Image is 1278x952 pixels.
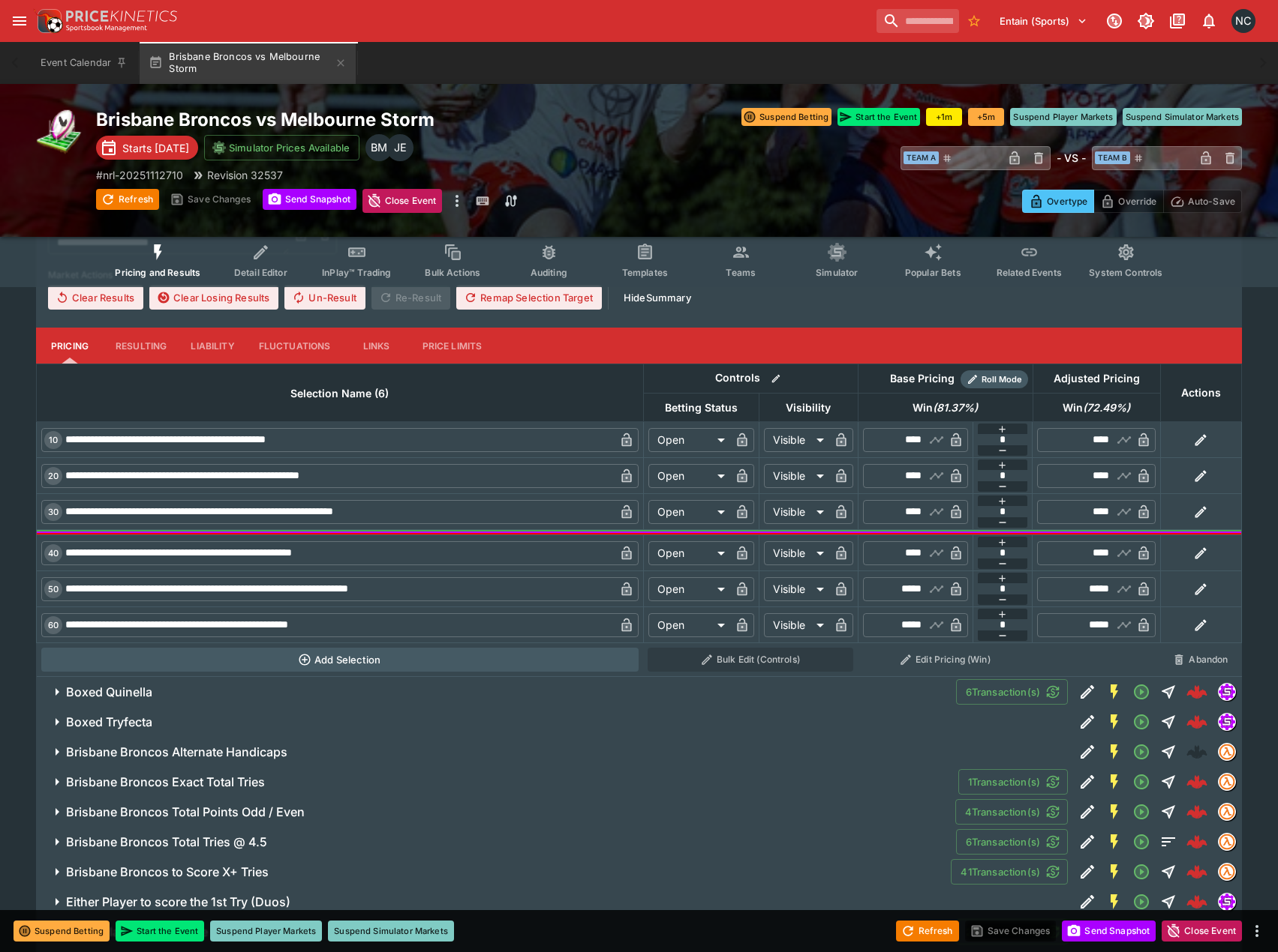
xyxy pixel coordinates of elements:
[726,267,756,278] span: Teams
[1218,833,1236,851] div: tradingmodel
[1101,888,1128,915] button: SGM Enabled
[234,267,287,278] span: Detail Editor
[1101,768,1128,795] button: SGM Enabled
[968,108,1004,126] button: +5m
[1186,711,1207,732] img: logo-cerberus--red.svg
[1095,151,1130,164] span: Team B
[179,328,246,364] button: Liability
[1101,738,1128,765] button: SGM Enabled
[816,267,858,278] span: Simulator
[66,834,267,850] h6: Brisbane Broncos Total Tries @ 4.5
[1132,863,1150,881] svg: Open
[1218,893,1236,911] div: simulator
[956,829,1068,855] button: 6Transaction(s)
[1182,707,1212,737] a: 44702809-da3e-4f64-9cb5-e0fade2cb6d6
[66,10,177,22] img: PriceKinetics
[1219,714,1235,730] img: simulator
[1186,771,1207,792] div: fa7c431c-d3c2-4e03-ade6-c16e6f98f123
[764,613,829,637] div: Visible
[36,767,958,797] button: Brisbane Broncos Exact Total Tries
[284,286,365,310] button: Un-Result
[1128,798,1155,825] button: Open
[1186,681,1207,702] div: 30c14487-2356-45f7-8959-add9aab384ea
[1186,711,1207,732] div: 44702809-da3e-4f64-9cb5-e0fade2cb6d6
[1186,861,1207,882] img: logo-cerberus--red.svg
[1132,803,1150,821] svg: Open
[1219,774,1235,790] img: tradingmodel
[1101,798,1128,825] button: SGM Enabled
[1074,768,1101,795] button: Edit Detail
[877,9,959,33] input: search
[46,435,61,445] span: 10
[1188,193,1235,209] p: Auto-Save
[648,648,853,672] button: Bulk Edit (Controls)
[1101,708,1128,735] button: SGM Enabled
[66,684,152,700] h6: Boxed Quinella
[362,189,443,213] button: Close Event
[1195,7,1222,34] button: Notifications
[14,921,110,942] button: Suspend Betting
[1132,7,1159,34] button: Toggle light/dark mode
[1155,738,1182,765] button: Straight
[425,267,480,278] span: Bulk Actions
[961,370,1028,388] div: Show/hide Price Roll mode configuration.
[66,774,265,790] h6: Brisbane Broncos Exact Total Tries
[66,804,305,820] h6: Brisbane Broncos Total Points Odd / Even
[1219,834,1235,850] img: tradingmodel
[343,328,410,364] button: Links
[96,189,159,210] button: Refresh
[837,108,920,126] button: Start the Event
[766,369,786,388] button: Bulk edit
[1047,193,1087,209] p: Overtype
[103,234,1174,287] div: Event type filters
[1186,681,1207,702] img: logo-cerberus--red.svg
[764,464,829,488] div: Visible
[648,541,730,565] div: Open
[933,399,978,417] em: ( 81.37 %)
[648,577,730,601] div: Open
[1132,773,1150,791] svg: Open
[956,679,1068,705] button: 6Transaction(s)
[1231,9,1255,33] div: Nick Conway
[1101,678,1128,705] button: SGM Enabled
[1164,7,1191,34] button: Documentation
[122,140,189,156] p: Starts [DATE]
[45,584,62,594] span: 50
[1182,677,1212,707] a: 30c14487-2356-45f7-8959-add9aab384ea
[32,42,137,84] button: Event Calendar
[1186,831,1207,852] img: logo-cerberus--red.svg
[1218,713,1236,731] div: simulator
[764,500,829,524] div: Visible
[1074,888,1101,915] button: Edit Detail
[365,134,392,161] div: Byron Monk
[456,286,602,310] button: Remap Selection Target
[1218,743,1236,761] div: tradingmodel
[1074,798,1101,825] button: Edit Detail
[622,267,668,278] span: Templates
[45,548,62,558] span: 40
[764,428,829,452] div: Visible
[371,286,450,310] span: Re-Result
[997,267,1062,278] span: Related Events
[951,859,1068,885] button: 41Transaction(s)
[764,577,829,601] div: Visible
[1128,768,1155,795] button: Open
[769,399,847,417] span: Visibility
[36,797,955,827] button: Brisbane Broncos Total Points Odd / Even
[36,707,1074,737] button: Boxed Tryfecta
[33,6,63,36] img: PriceKinetics Logo
[1128,738,1155,765] button: Open
[1219,864,1235,880] img: tradingmodel
[1128,678,1155,705] button: Open
[648,500,730,524] div: Open
[643,364,858,394] th: Controls
[96,167,183,183] p: Copy To Clipboard
[247,328,343,364] button: Fluctuations
[1155,708,1182,735] button: Straight
[36,108,84,156] img: rugby_league.png
[648,399,754,417] span: Betting Status
[764,541,829,565] div: Visible
[448,189,466,213] button: more
[328,921,454,942] button: Suspend Simulator Markets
